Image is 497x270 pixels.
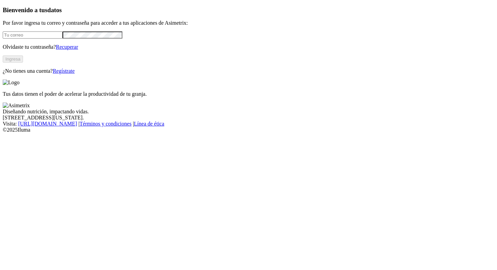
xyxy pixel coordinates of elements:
p: ¿No tienes una cuenta? [3,68,494,74]
div: Diseñando nutrición, impactando vidas. [3,109,494,115]
img: Logo [3,80,20,86]
a: Línea de ética [134,121,164,127]
a: [URL][DOMAIN_NAME] [18,121,77,127]
p: Tus datos tienen el poder de acelerar la productividad de tu granja. [3,91,494,97]
input: Tu correo [3,31,63,39]
h3: Bienvenido a tus [3,6,494,14]
img: Asimetrix [3,103,30,109]
p: Olvidaste tu contraseña? [3,44,494,50]
div: Visita : | | [3,121,494,127]
div: © 2025 Iluma [3,127,494,133]
a: Recuperar [56,44,78,50]
button: Ingresa [3,55,23,63]
p: Por favor ingresa tu correo y contraseña para acceder a tus aplicaciones de Asimetrix: [3,20,494,26]
a: Regístrate [53,68,75,74]
a: Términos y condiciones [79,121,132,127]
span: datos [47,6,62,14]
div: [STREET_ADDRESS][US_STATE]. [3,115,494,121]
